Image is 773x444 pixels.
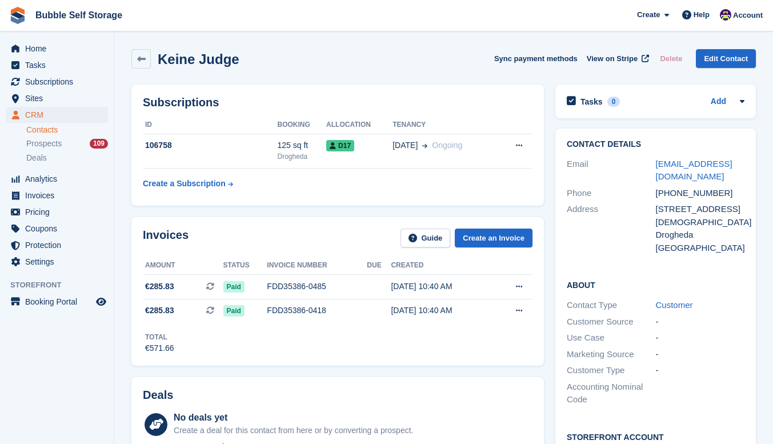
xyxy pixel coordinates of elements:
[6,237,108,253] a: menu
[26,125,108,135] a: Contacts
[145,332,174,342] div: Total
[25,90,94,106] span: Sites
[6,90,108,106] a: menu
[567,331,656,345] div: Use Case
[174,411,413,425] div: No deals yet
[637,9,660,21] span: Create
[26,152,108,164] a: Deals
[267,281,367,293] div: FDD35386-0485
[143,139,277,151] div: 106758
[733,10,763,21] span: Account
[25,237,94,253] span: Protection
[143,173,233,194] a: Create a Subscription
[656,242,745,255] div: [GEOGRAPHIC_DATA]
[567,315,656,329] div: Customer Source
[567,158,656,183] div: Email
[326,116,392,134] th: Allocation
[656,187,745,200] div: [PHONE_NUMBER]
[6,187,108,203] a: menu
[567,187,656,200] div: Phone
[567,348,656,361] div: Marketing Source
[326,140,354,151] span: D17
[223,305,245,317] span: Paid
[25,171,94,187] span: Analytics
[143,96,532,109] h2: Subscriptions
[6,57,108,73] a: menu
[90,139,108,149] div: 109
[567,279,744,290] h2: About
[143,229,189,247] h2: Invoices
[567,140,744,149] h2: Contact Details
[25,107,94,123] span: CRM
[277,116,326,134] th: Booking
[567,364,656,377] div: Customer Type
[143,116,277,134] th: ID
[391,257,492,275] th: Created
[94,295,108,309] a: Preview store
[25,294,94,310] span: Booking Portal
[143,178,226,190] div: Create a Subscription
[31,6,127,25] a: Bubble Self Storage
[267,257,367,275] th: Invoice number
[567,381,656,406] div: Accounting Nominal Code
[223,257,267,275] th: Status
[9,7,26,24] img: stora-icon-8386f47178a22dfd0bd8f6a31ec36ba5ce8667c1dd55bd0f319d3a0aa187defe.svg
[25,221,94,237] span: Coupons
[6,254,108,270] a: menu
[367,257,391,275] th: Due
[25,254,94,270] span: Settings
[145,342,174,354] div: €571.66
[26,153,47,163] span: Deals
[655,49,687,68] button: Delete
[582,49,651,68] a: View on Stripe
[694,9,710,21] span: Help
[223,281,245,293] span: Paid
[277,139,326,151] div: 125 sq ft
[10,279,114,291] span: Storefront
[567,203,656,254] div: Address
[656,300,693,310] a: Customer
[391,305,492,317] div: [DATE] 10:40 AM
[656,364,745,377] div: -
[6,74,108,90] a: menu
[277,151,326,162] div: Drogheda
[392,116,496,134] th: Tenancy
[656,229,745,242] div: Drogheda
[6,107,108,123] a: menu
[6,204,108,220] a: menu
[174,425,413,437] div: Create a deal for this contact from here or by converting a prospect.
[25,74,94,90] span: Subscriptions
[6,171,108,187] a: menu
[143,257,223,275] th: Amount
[607,97,620,107] div: 0
[267,305,367,317] div: FDD35386-0418
[26,138,108,150] a: Prospects 109
[6,221,108,237] a: menu
[720,9,731,21] img: Tom Gilmore
[656,331,745,345] div: -
[494,49,578,68] button: Sync payment methods
[656,315,745,329] div: -
[711,95,726,109] a: Add
[143,389,173,402] h2: Deals
[567,299,656,312] div: Contact Type
[455,229,532,247] a: Create an Invoice
[145,281,174,293] span: €285.83
[580,97,603,107] h2: Tasks
[26,138,62,149] span: Prospects
[567,431,744,442] h2: Storefront Account
[145,305,174,317] span: €285.83
[656,159,732,182] a: [EMAIL_ADDRESS][DOMAIN_NAME]
[392,139,418,151] span: [DATE]
[25,204,94,220] span: Pricing
[25,57,94,73] span: Tasks
[25,187,94,203] span: Invoices
[25,41,94,57] span: Home
[158,51,239,67] h2: Keine Judge
[6,294,108,310] a: menu
[587,53,638,65] span: View on Stripe
[400,229,451,247] a: Guide
[696,49,756,68] a: Edit Contact
[432,141,462,150] span: Ongoing
[6,41,108,57] a: menu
